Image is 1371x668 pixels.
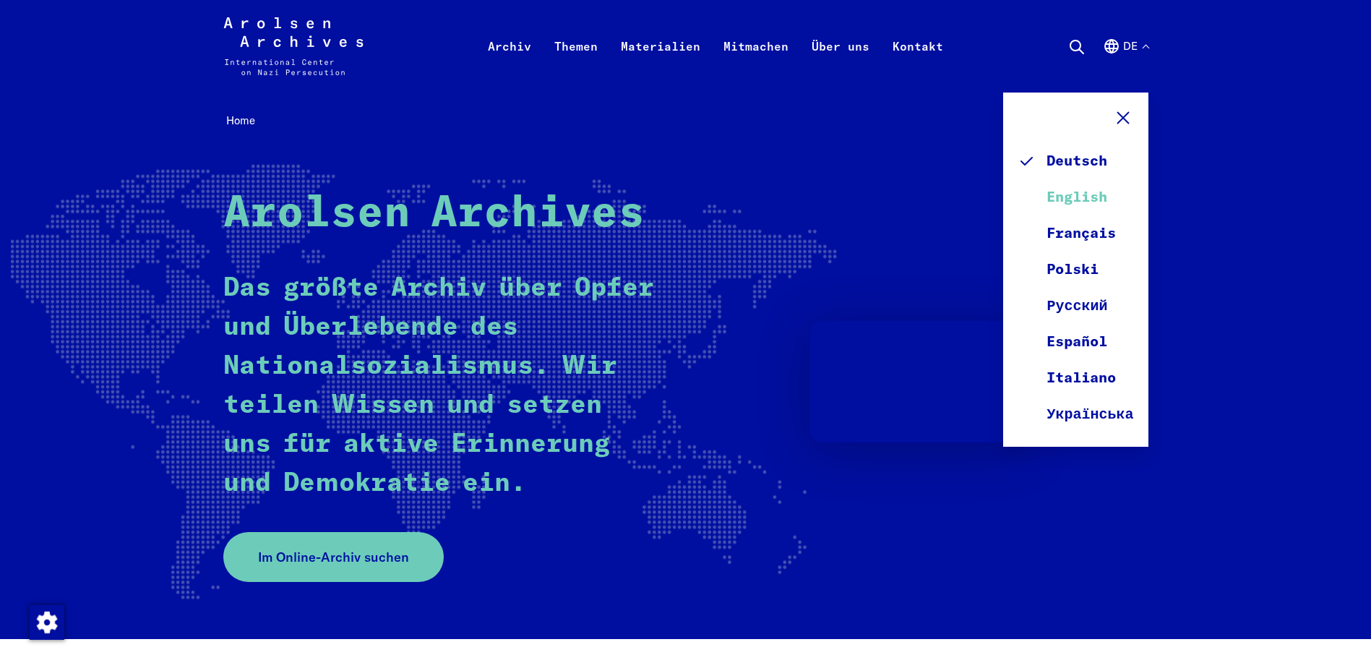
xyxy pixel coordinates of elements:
a: Polski [1018,252,1133,288]
nav: Primär [476,17,955,75]
a: Im Online-Archiv suchen [223,532,444,582]
a: Русский [1018,288,1133,324]
a: Archiv [476,35,543,93]
a: Italiano [1018,360,1133,396]
a: English [1018,179,1133,215]
a: Über uns [800,35,881,93]
a: Kontakt [881,35,955,93]
a: Themen [543,35,609,93]
strong: Arolsen Archives [223,192,645,236]
a: Materialien [609,35,712,93]
a: Mitmachen [712,35,800,93]
a: Українська [1018,396,1133,432]
a: Deutsch [1018,143,1133,179]
nav: Breadcrumb [223,110,1148,132]
img: Zustimmung ändern [30,605,64,640]
a: Français [1018,215,1133,252]
span: Im Online-Archiv suchen [258,547,409,567]
p: Das größte Archiv über Opfer und Überlebende des Nationalsozialismus. Wir teilen Wissen und setze... [223,269,661,503]
button: Deutsch, Sprachauswahl [1103,38,1148,90]
a: Español [1018,324,1133,360]
span: Home [226,114,255,127]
